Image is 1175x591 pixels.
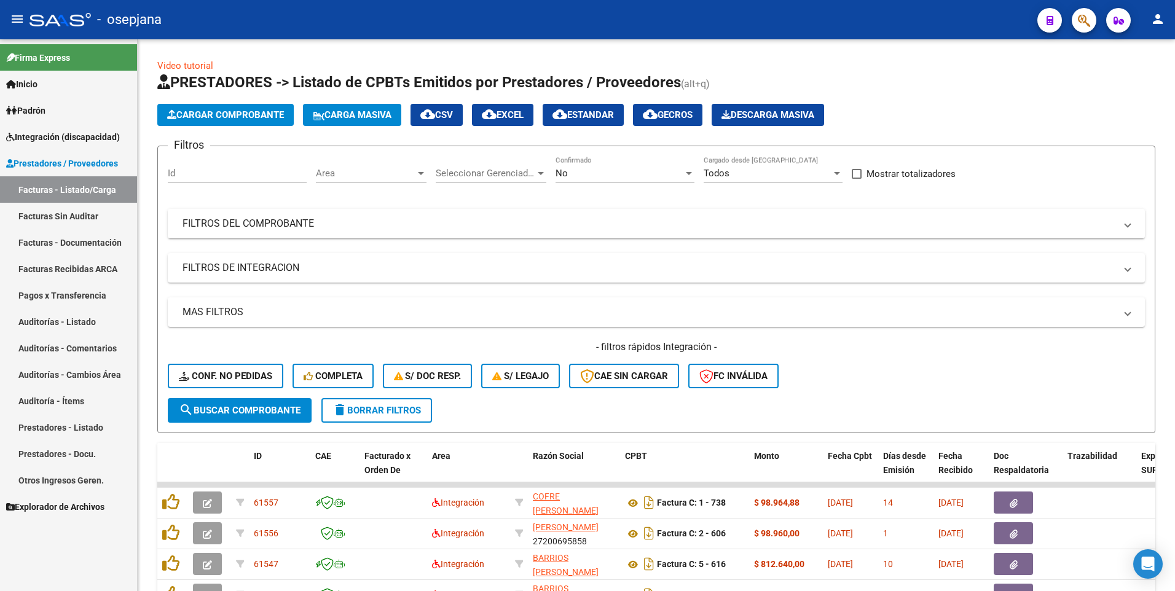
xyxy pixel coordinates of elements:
span: 1 [883,528,888,538]
button: Descarga Masiva [712,104,824,126]
span: [DATE] [828,528,853,538]
span: [DATE] [938,498,964,507]
datatable-header-cell: CAE [310,443,360,497]
span: 10 [883,559,893,569]
a: Video tutorial [157,60,213,71]
button: Estandar [543,104,624,126]
datatable-header-cell: Doc Respaldatoria [989,443,1063,497]
span: ID [254,451,262,461]
mat-icon: cloud_download [552,107,567,122]
i: Descargar documento [641,523,657,543]
span: CAE [315,451,331,461]
button: CSV [411,104,463,126]
app-download-masive: Descarga masiva de comprobantes (adjuntos) [712,104,824,126]
datatable-header-cell: Area [427,443,510,497]
span: Mostrar totalizadores [867,166,956,181]
button: Buscar Comprobante [168,398,312,423]
mat-icon: cloud_download [643,107,658,122]
div: 27200695858 [533,520,615,546]
i: Descargar documento [641,493,657,512]
strong: $ 812.640,00 [754,559,804,569]
button: FC Inválida [688,364,779,388]
span: EXCEL [482,109,524,120]
span: Estandar [552,109,614,120]
strong: $ 98.960,00 [754,528,800,538]
span: [DATE] [828,498,853,507]
span: COFRE [PERSON_NAME] [533,491,599,515]
span: 61556 [254,528,278,538]
button: Completa [293,364,374,388]
datatable-header-cell: Fecha Recibido [933,443,989,497]
mat-expansion-panel-header: FILTROS DEL COMPROBANTE [168,209,1145,238]
strong: Factura C: 1 - 738 [657,498,726,508]
span: Doc Respaldatoria [994,451,1049,475]
span: - osepjana [97,6,162,33]
button: S/ Doc Resp. [383,364,473,388]
strong: Factura C: 5 - 616 [657,560,726,569]
mat-icon: cloud_download [420,107,435,122]
span: FC Inválida [699,370,768,382]
span: [DATE] [938,559,964,569]
div: 27146820145 [533,551,615,577]
i: Descargar documento [641,554,657,574]
span: Descarga Masiva [721,109,814,120]
span: Carga Masiva [313,109,391,120]
div: 27275735766 [533,490,615,515]
h3: Filtros [168,136,210,154]
span: 61547 [254,559,278,569]
button: EXCEL [472,104,533,126]
span: Explorador de Archivos [6,500,104,514]
button: Carga Masiva [303,104,401,126]
span: Todos [704,168,729,179]
span: Area [432,451,450,461]
span: Fecha Cpbt [828,451,872,461]
span: Borrar Filtros [332,405,421,416]
button: Conf. no pedidas [168,364,283,388]
mat-icon: cloud_download [482,107,497,122]
strong: Factura C: 2 - 606 [657,529,726,539]
span: 14 [883,498,893,507]
span: CSV [420,109,453,120]
datatable-header-cell: Razón Social [528,443,620,497]
span: Prestadores / Proveedores [6,157,118,170]
span: Inicio [6,77,37,91]
span: S/ legajo [492,370,549,382]
span: Fecha Recibido [938,451,973,475]
button: S/ legajo [481,364,560,388]
span: Monto [754,451,779,461]
span: [PERSON_NAME] [533,522,599,532]
span: Conf. no pedidas [179,370,272,382]
mat-icon: delete [332,402,347,417]
datatable-header-cell: Trazabilidad [1063,443,1136,497]
datatable-header-cell: Días desde Emisión [878,443,933,497]
button: CAE SIN CARGAR [569,364,679,388]
span: Gecros [643,109,693,120]
mat-expansion-panel-header: MAS FILTROS [168,297,1145,327]
span: Area [316,168,415,179]
span: Firma Express [6,51,70,65]
span: Razón Social [533,451,584,461]
mat-panel-title: MAS FILTROS [183,305,1115,319]
datatable-header-cell: CPBT [620,443,749,497]
mat-panel-title: FILTROS DE INTEGRACION [183,261,1115,275]
span: No [556,168,568,179]
mat-panel-title: FILTROS DEL COMPROBANTE [183,217,1115,230]
div: Open Intercom Messenger [1133,549,1163,579]
span: Trazabilidad [1067,451,1117,461]
datatable-header-cell: Fecha Cpbt [823,443,878,497]
button: Cargar Comprobante [157,104,294,126]
span: Integración [432,559,484,569]
span: 61557 [254,498,278,507]
span: Integración [432,498,484,507]
span: Completa [304,370,363,382]
span: Integración (discapacidad) [6,130,120,144]
span: Integración [432,528,484,538]
datatable-header-cell: Monto [749,443,823,497]
span: Cargar Comprobante [167,109,284,120]
h4: - filtros rápidos Integración - [168,340,1145,354]
mat-icon: person [1150,12,1165,26]
button: Gecros [633,104,702,126]
span: Días desde Emisión [883,451,926,475]
strong: $ 98.964,88 [754,498,800,507]
span: Buscar Comprobante [179,405,301,416]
